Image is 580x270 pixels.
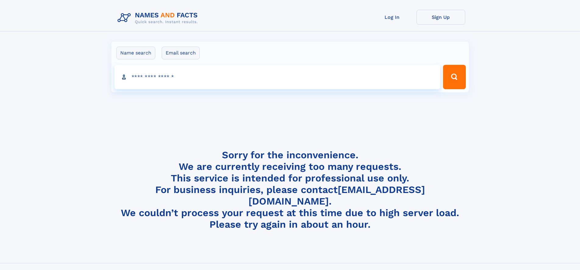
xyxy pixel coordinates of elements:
[443,65,466,89] button: Search Button
[114,65,441,89] input: search input
[115,10,203,26] img: Logo Names and Facts
[417,10,465,25] a: Sign Up
[115,149,465,230] h4: Sorry for the inconvenience. We are currently receiving too many requests. This service is intend...
[368,10,417,25] a: Log In
[162,47,200,59] label: Email search
[116,47,155,59] label: Name search
[248,184,425,207] a: [EMAIL_ADDRESS][DOMAIN_NAME]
